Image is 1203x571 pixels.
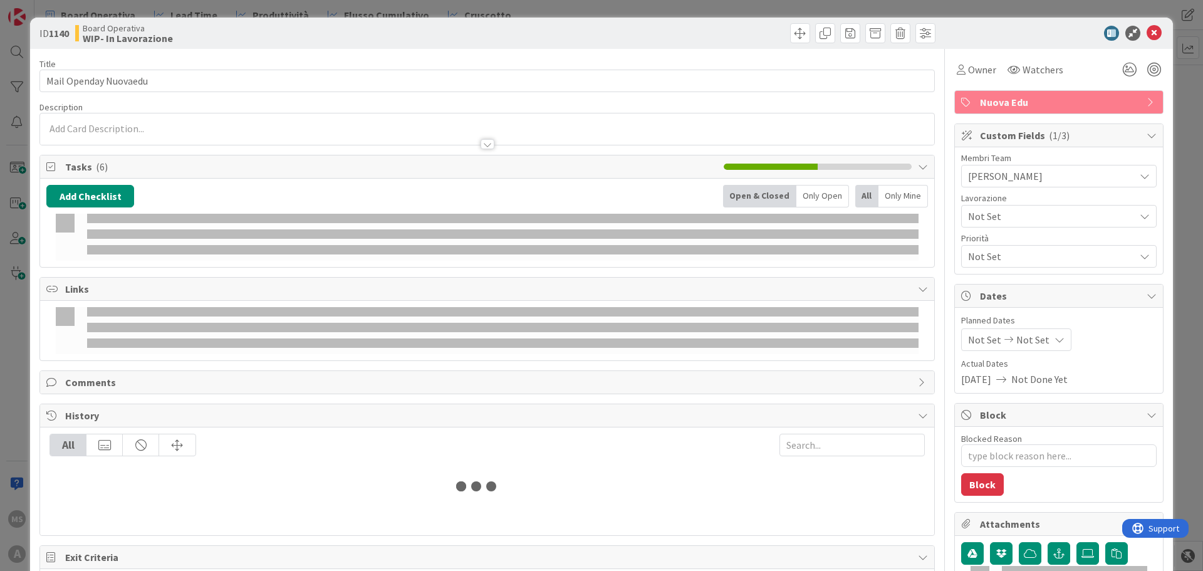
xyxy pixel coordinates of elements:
span: Board Operativa [83,23,173,33]
span: Not Done Yet [1011,372,1068,387]
div: Priorità [961,234,1157,243]
span: Not Set [968,207,1128,225]
span: Comments [65,375,912,390]
b: 1140 [49,27,69,39]
span: Nuova Edu [980,95,1140,110]
button: Block [961,473,1004,496]
span: [DATE] [961,372,991,387]
span: [PERSON_NAME] [968,169,1135,184]
b: WIP- In Lavorazione [83,33,173,43]
input: Search... [779,434,925,456]
span: ( 1/3 ) [1049,129,1070,142]
span: History [65,408,912,423]
span: ID [39,26,69,41]
span: Description [39,102,83,113]
div: Lavorazione [961,194,1157,202]
span: Custom Fields [980,128,1140,143]
button: Add Checklist [46,185,134,207]
span: Watchers [1023,62,1063,77]
span: Tasks [65,159,717,174]
span: ( 6 ) [96,160,108,173]
span: Support [26,2,57,17]
label: Blocked Reason [961,433,1022,444]
span: Block [980,407,1140,422]
span: Links [65,281,912,296]
span: Owner [968,62,996,77]
div: Only Open [796,185,849,207]
span: Not Set [968,332,1001,347]
span: Planned Dates [961,314,1157,327]
span: Dates [980,288,1140,303]
span: Attachments [980,516,1140,532]
div: Only Mine [878,185,928,207]
div: All [50,434,86,456]
span: Not Set [968,249,1135,264]
div: All [855,185,878,207]
div: Membri Team [961,154,1157,162]
span: Not Set [1016,332,1049,347]
input: type card name here... [39,70,935,92]
span: Actual Dates [961,357,1157,370]
div: Open & Closed [723,185,796,207]
label: Title [39,58,56,70]
span: Exit Criteria [65,550,912,565]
